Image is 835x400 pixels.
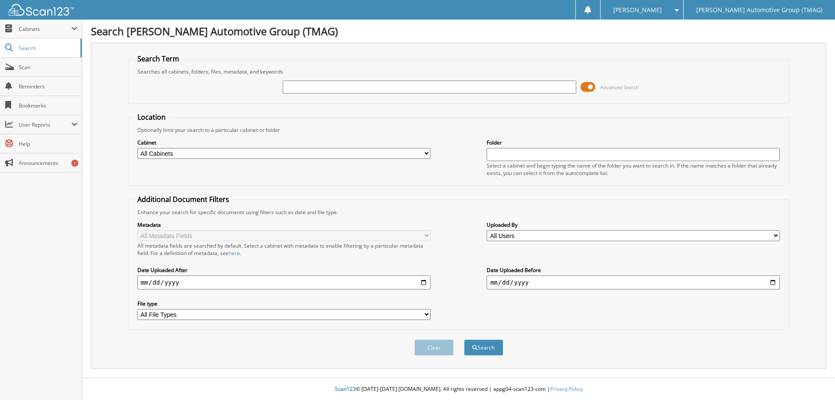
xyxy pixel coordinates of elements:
button: Clear [414,339,454,356]
span: Search [19,44,76,52]
div: © [DATE]-[DATE] [DOMAIN_NAME]. All rights reserved | appg04-scan123-com | [82,379,835,400]
label: Date Uploaded Before [487,266,780,274]
span: Bookmarks [19,102,77,109]
legend: Additional Document Filters [133,195,234,204]
span: User Reports [19,121,71,128]
div: Optionally limit your search to a particular cabinet or folder [133,126,785,134]
button: Search [464,339,503,356]
label: Date Uploaded After [137,266,431,274]
span: Announcements [19,159,77,167]
span: Help [19,140,77,148]
a: here [229,249,240,257]
span: Cabinets [19,25,71,33]
label: File type [137,300,431,307]
a: Privacy Policy [550,385,583,393]
legend: Location [133,112,170,122]
div: Searches all cabinets, folders, files, metadata, and keywords [133,68,785,75]
div: All metadata fields are searched by default. Select a cabinet with metadata to enable filtering b... [137,242,431,257]
span: [PERSON_NAME] [613,7,662,13]
span: [PERSON_NAME] Automotive Group (TMAG) [696,7,822,13]
input: end [487,276,780,289]
label: Metadata [137,221,431,229]
img: scan123-logo-white.svg [9,4,74,16]
div: Enhance your search for specific documents using filters such as date and file type. [133,208,785,216]
input: start [137,276,431,289]
h1: Search [PERSON_NAME] Automotive Group (TMAG) [91,24,826,38]
span: Advanced Search [600,84,639,91]
label: Cabinet [137,139,431,146]
span: Reminders [19,83,77,90]
div: 1 [71,160,78,167]
label: Folder [487,139,780,146]
span: Scan123 [335,385,356,393]
legend: Search Term [133,54,184,64]
label: Uploaded By [487,221,780,229]
span: Scan [19,64,77,71]
div: Select a cabinet and begin typing the name of the folder you want to search in. If the name match... [487,162,780,177]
